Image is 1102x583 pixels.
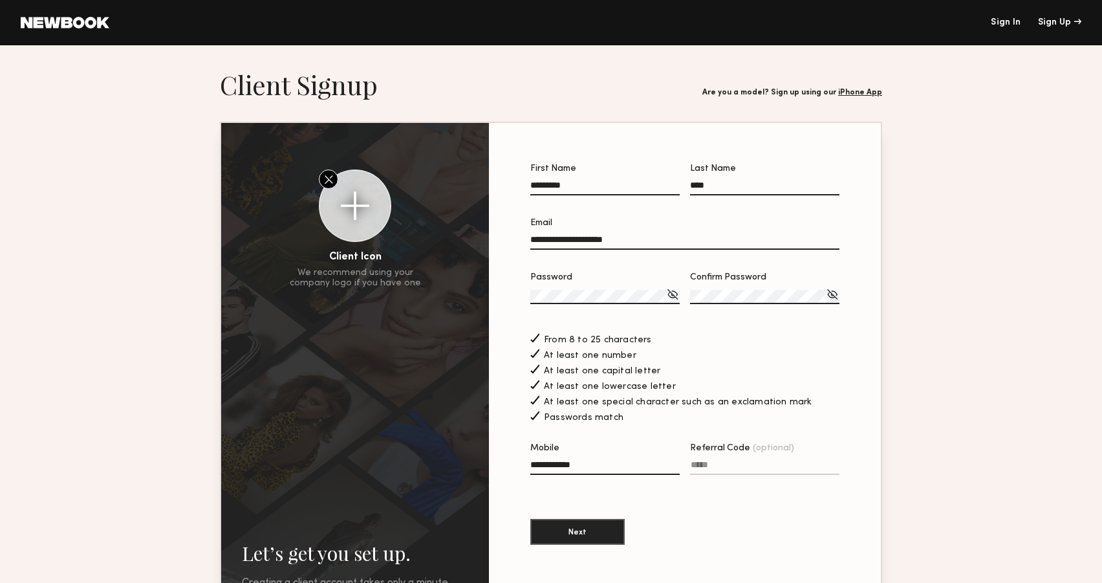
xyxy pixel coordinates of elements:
[690,444,839,453] div: Referral Code
[544,413,623,423] span: Passwords match
[530,444,680,453] div: Mobile
[544,382,676,391] span: At least one lowercase letter
[530,235,839,250] input: Email
[530,519,625,545] button: Next
[530,181,680,195] input: First Name
[530,273,680,282] div: Password
[838,89,882,96] a: iPhone App
[702,89,882,97] div: Are you a model? Sign up using our
[242,540,468,566] h2: Let’s get you set up.
[690,460,839,475] input: Referral Code(optional)
[530,460,680,475] input: Mobile
[530,164,680,173] div: First Name
[544,336,652,345] span: From 8 to 25 characters
[329,252,382,263] div: Client Icon
[530,290,680,304] input: Password
[690,290,839,304] input: Confirm Password
[544,398,812,407] span: At least one special character such as an exclamation mark
[544,367,660,376] span: At least one capital letter
[690,164,839,173] div: Last Name
[991,18,1021,27] a: Sign In
[690,273,839,282] div: Confirm Password
[753,444,794,453] span: (optional)
[690,181,839,195] input: Last Name
[544,351,636,360] span: At least one number
[319,170,338,189] button: Reset Avatar
[290,268,421,289] div: We recommend using your company logo if you have one
[530,219,839,228] div: Email
[1038,18,1081,27] div: Sign Up
[220,69,378,101] h1: Client Signup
